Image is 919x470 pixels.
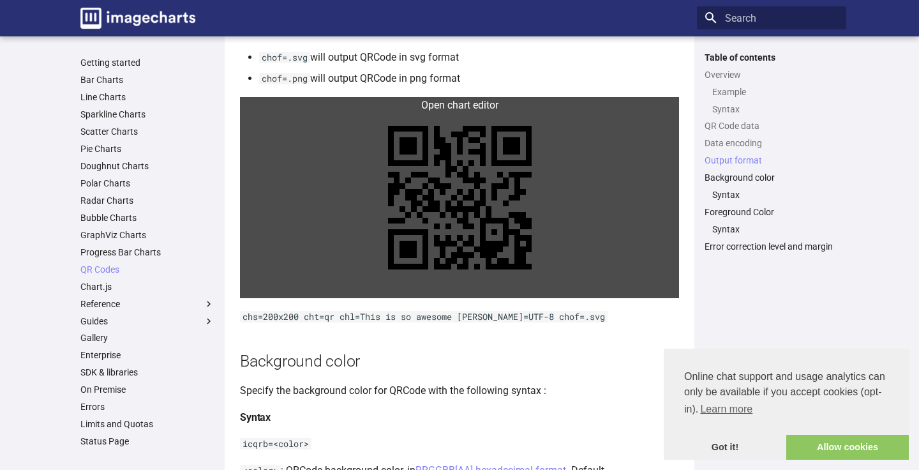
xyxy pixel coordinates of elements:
a: Overview [705,69,839,80]
li: will output QRCode in png format [259,70,679,87]
nav: Overview [705,86,839,115]
a: Scatter Charts [80,126,214,137]
li: will output QRCode in svg format [259,49,679,66]
nav: Table of contents [697,52,846,253]
a: Syntax [712,103,839,115]
h4: Syntax [240,409,679,426]
a: allow cookies [786,435,909,460]
a: QR Code data [705,120,839,132]
label: Reference [80,298,214,310]
a: Limits and Quotas [80,418,214,430]
a: Foreground Color [705,206,839,218]
a: Enterprise [80,349,214,361]
code: chs=200x200 cht=qr chl=This is so awesome [PERSON_NAME]=UTF-8 chof=.svg [240,311,608,322]
div: cookieconsent [664,349,909,460]
input: Search [697,6,846,29]
a: Pie Charts [80,143,214,155]
code: chof=.png [259,73,310,84]
a: dismiss cookie message [664,435,786,460]
code: icqrb=<color> [240,438,311,450]
a: Doughnut Charts [80,160,214,172]
code: chof [507,25,533,36]
a: Gallery [80,332,214,344]
a: Chart.js [80,281,214,292]
nav: Background color [705,189,839,201]
a: Progress Bar Charts [80,246,214,258]
a: Polar Charts [80,178,214,189]
a: Bar Charts [80,74,214,86]
a: learn more about cookies [698,400,754,419]
a: Syntax [712,224,839,235]
a: QR Codes [80,264,214,275]
label: Table of contents [697,52,846,63]
a: Line Charts [80,91,214,103]
a: Changelog [80,453,214,464]
a: Image-Charts documentation [75,3,200,34]
h2: Background color [240,350,679,372]
p: Specify the background color for QRCode with the following syntax : [240,383,679,399]
a: On Premise [80,384,214,395]
a: Error correction level and margin [705,241,839,252]
nav: Foreground Color [705,224,839,235]
code: chof=.svg [259,52,310,63]
a: Example [712,86,839,98]
a: Sparkline Charts [80,109,214,120]
a: Syntax [712,189,839,201]
a: Output format [705,155,839,166]
a: SDK & libraries [80,367,214,378]
span: Online chat support and usage analytics can only be available if you accept cookies (opt-in). [684,369,888,419]
a: Status Page [80,436,214,447]
label: Guides [80,315,214,327]
a: Errors [80,401,214,413]
a: Data encoding [705,137,839,149]
a: Radar Charts [80,195,214,206]
a: Background color [705,172,839,183]
a: Getting started [80,57,214,68]
img: logo [80,8,195,29]
a: GraphViz Charts [80,229,214,241]
a: Bubble Charts [80,212,214,224]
